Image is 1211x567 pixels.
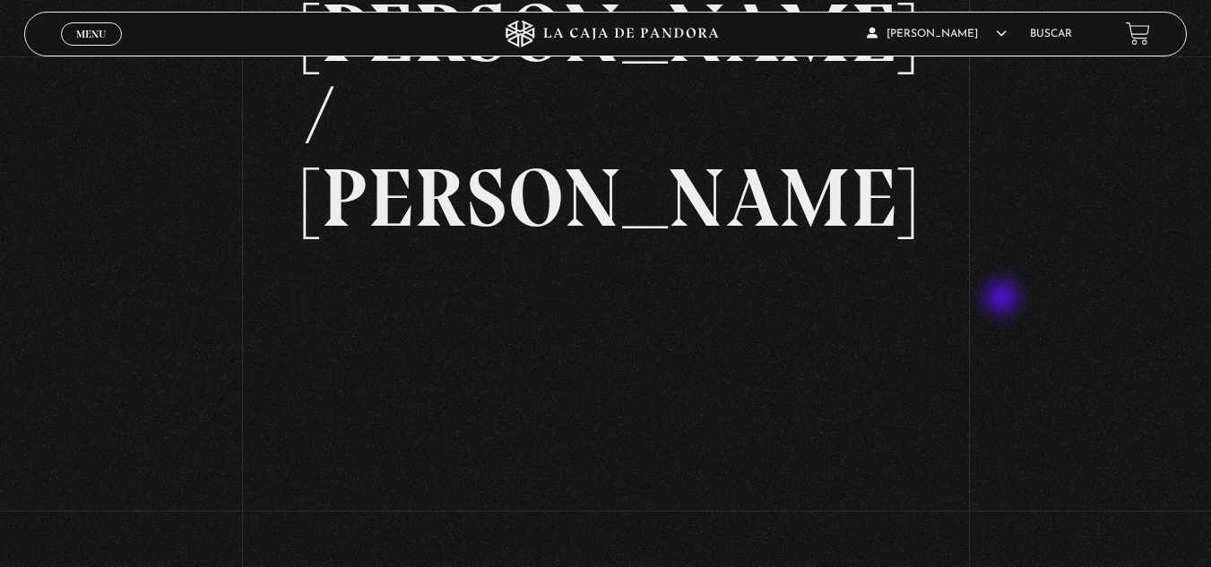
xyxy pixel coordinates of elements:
span: Menu [76,29,106,39]
a: Buscar [1030,29,1072,39]
span: [PERSON_NAME] [867,29,1007,39]
a: View your shopping cart [1126,21,1150,46]
span: Cerrar [70,43,112,56]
